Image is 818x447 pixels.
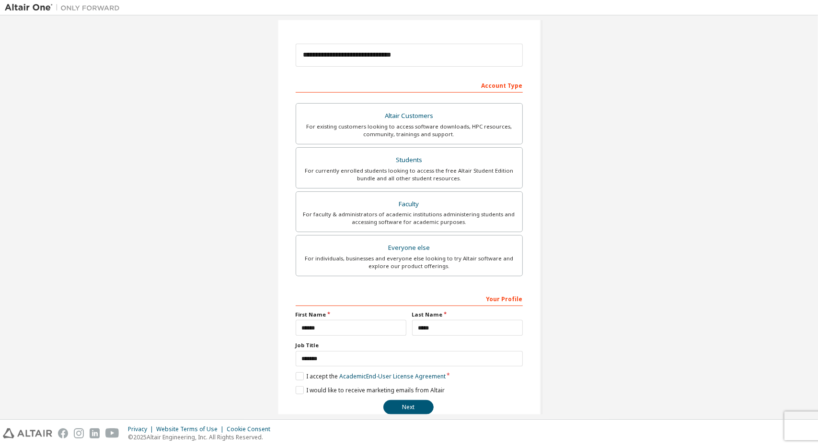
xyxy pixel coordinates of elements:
div: For currently enrolled students looking to access the free Altair Student Edition bundle and all ... [302,167,517,182]
label: First Name [296,311,406,318]
img: instagram.svg [74,428,84,438]
label: I would like to receive marketing emails from Altair [296,386,445,394]
div: Account Type [296,77,523,93]
a: Academic End-User License Agreement [339,372,446,380]
img: altair_logo.svg [3,428,52,438]
label: Last Name [412,311,523,318]
img: youtube.svg [105,428,119,438]
div: Privacy [128,425,156,433]
label: Job Title [296,341,523,349]
div: Altair Customers [302,109,517,123]
img: Altair One [5,3,125,12]
div: Faculty [302,198,517,211]
div: For existing customers looking to access software downloads, HPC resources, community, trainings ... [302,123,517,138]
div: Students [302,153,517,167]
div: Cookie Consent [227,425,276,433]
label: I accept the [296,372,446,380]
div: For individuals, businesses and everyone else looking to try Altair software and explore our prod... [302,255,517,270]
img: linkedin.svg [90,428,100,438]
button: Next [383,400,434,414]
img: facebook.svg [58,428,68,438]
div: Website Terms of Use [156,425,227,433]
div: Your Profile [296,291,523,306]
div: Everyone else [302,241,517,255]
div: For faculty & administrators of academic institutions administering students and accessing softwa... [302,211,517,226]
p: © 2025 Altair Engineering, Inc. All Rights Reserved. [128,433,276,441]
